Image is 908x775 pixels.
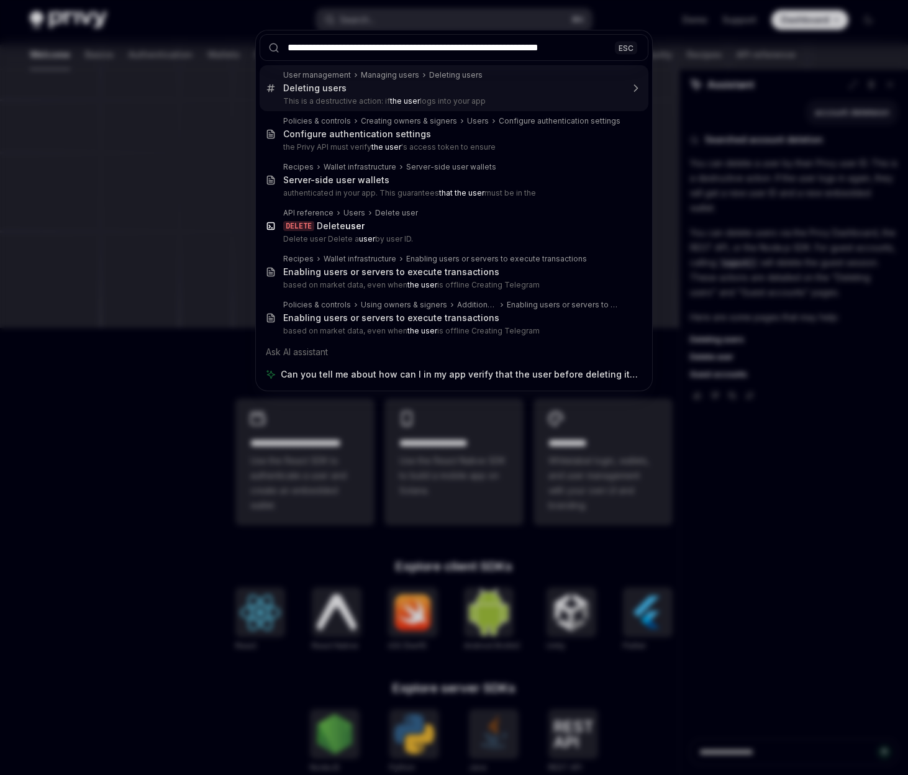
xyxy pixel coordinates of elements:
[361,300,447,310] div: Using owners & signers
[507,300,622,310] div: Enabling users or servers to execute transactions
[283,221,314,231] div: DELETE
[343,208,365,218] div: Users
[407,326,437,335] b: the user
[283,70,351,80] div: User management
[283,234,622,244] p: Delete user Delete a by user ID.
[324,162,396,172] div: Wallet infrastructure
[406,162,496,172] div: Server-side user wallets
[283,300,351,310] div: Policies & controls
[283,312,499,324] div: Enabling users or servers to execute transactions
[361,116,457,126] div: Creating owners & signers
[281,368,642,381] span: Can you tell me about how can I in my app verify that the user before deleting its accou?
[283,83,347,94] div: Deleting users
[283,174,389,186] div: Server-side user wallets
[283,208,334,218] div: API reference
[283,326,622,336] p: based on market data, even when is offline Creating Telegram
[345,220,365,231] b: user
[390,96,420,106] b: the user
[457,300,497,310] div: Additional signers
[467,116,489,126] div: Users
[283,280,622,290] p: based on market data, even when is offline Creating Telegram
[361,70,419,80] div: Managing users
[439,188,484,197] b: that the user
[283,266,499,278] div: Enabling users or servers to execute transactions
[283,116,351,126] div: Policies & controls
[283,129,431,140] div: Configure authentication settings
[283,162,314,172] div: Recipes
[429,70,483,80] div: Deleting users
[317,220,365,232] div: Delete
[615,41,637,54] div: ESC
[359,234,375,243] b: user
[406,254,587,264] div: Enabling users or servers to execute transactions
[499,116,620,126] div: Configure authentication settings
[324,254,396,264] div: Wallet infrastructure
[371,142,401,152] b: the user
[283,188,622,198] p: authenticated in your app. This guarantees must be in the
[283,142,622,152] p: the Privy API must verify 's access token to ensure
[283,96,622,106] p: This is a destructive action: if logs into your app
[260,341,648,363] div: Ask AI assistant
[375,208,418,218] div: Delete user
[283,254,314,264] div: Recipes
[407,280,437,289] b: the user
